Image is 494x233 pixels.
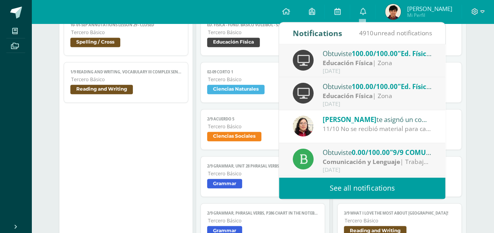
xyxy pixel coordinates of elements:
span: Tercero Básico [208,123,318,130]
img: 9176a59140aa10ae3b0dffacfa8c7879.png [385,4,401,20]
div: Obtuviste en [323,48,432,58]
span: Tercero Básico [208,217,318,224]
span: Tercero Básico [208,170,318,177]
div: | Zona [323,91,432,100]
a: 2/9 Acuerdo 5Tercero BásicoCiencias Sociales [200,109,325,150]
div: Obtuviste en [323,81,432,91]
span: Tercero Básico [208,29,318,36]
div: [DATE] [323,68,432,75]
span: Grammar [207,179,242,188]
strong: Educación Física [323,91,373,100]
span: 3/9 What I love the most about [GEOGRAPHIC_DATA]! [344,211,455,216]
div: 11/10 No se recibió material para calificar. [323,124,432,133]
span: [PERSON_NAME] [323,115,376,124]
span: 1/9 REading and Writing, Vocabulary III complex sentences [70,69,182,75]
span: Spelling / Cross [70,38,120,47]
span: Tercero Básico [208,76,318,83]
span: 10- 01-sep Annotations Lesson 29 - CLOSED [70,22,182,27]
span: Ed. Física - Fund. Básico Voleibol - S3C1 [207,22,318,27]
a: 02-09 CORTO 1Tercero BásicoCiencias Naturales [200,62,325,103]
div: te asignó un comentario en '9/9 COMU - Siglo XX: Literatura de Vanguardia - presentación' para 'C... [323,114,432,124]
strong: Comunicación y Lenguaje [323,157,400,166]
span: Educación Física [207,38,260,47]
span: 4910 [359,29,373,37]
span: Ciencias Naturales [207,85,264,94]
span: 100.00/100.00 [352,49,398,58]
span: [PERSON_NAME] [407,5,452,13]
span: 100.00/100.00 [352,82,398,91]
span: Tercero Básico [345,217,455,224]
span: Reading and Writing [70,85,133,94]
span: 2/9 Acuerdo 5 [207,116,318,122]
span: 2/9 Grammar, Phrasal verbs, p386 chart in the notebook [207,211,318,216]
div: | Zona [323,58,432,67]
div: Obtuviste en [323,147,432,157]
a: Ed. Física - Fund. Básico Voleibol - S3C1Tercero BásicoEducación Física [200,15,325,56]
strong: Educación Física [323,58,373,67]
span: 0.00/100.00 [352,148,390,157]
a: See all notifications [279,177,445,199]
span: unread notifications [359,29,432,37]
span: 2/9 Grammar, Unit 28 Phrasal Verbs, Ex.2 , Ex. 4 and Ex.5 p389, 390 and 391 [207,164,318,169]
div: Notifications [293,22,342,44]
a: 2/9 Grammar, Unit 28 Phrasal Verbs, Ex.2 , Ex. 4 and Ex.5 p389, 390 and 391Tercero BásicoGrammar [200,156,325,197]
span: Tercero Básico [71,29,182,36]
span: Ciencias Sociales [207,132,261,141]
a: 10- 01-sep Annotations Lesson 29 - CLOSEDTercero BásicoSpelling / Cross [64,15,188,56]
span: Tercero Básico [71,76,182,83]
a: 1/9 REading and Writing, Vocabulary III complex sentencesTercero BásicoReading and Writing [64,62,188,103]
span: Mi Perfil [407,12,452,18]
span: 02-09 CORTO 1 [207,69,318,75]
div: | Trabajo en clase [323,157,432,166]
div: [DATE] [323,167,432,173]
img: c6b4b3f06f981deac34ce0a071b61492.png [293,116,314,137]
div: [DATE] [323,101,432,107]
